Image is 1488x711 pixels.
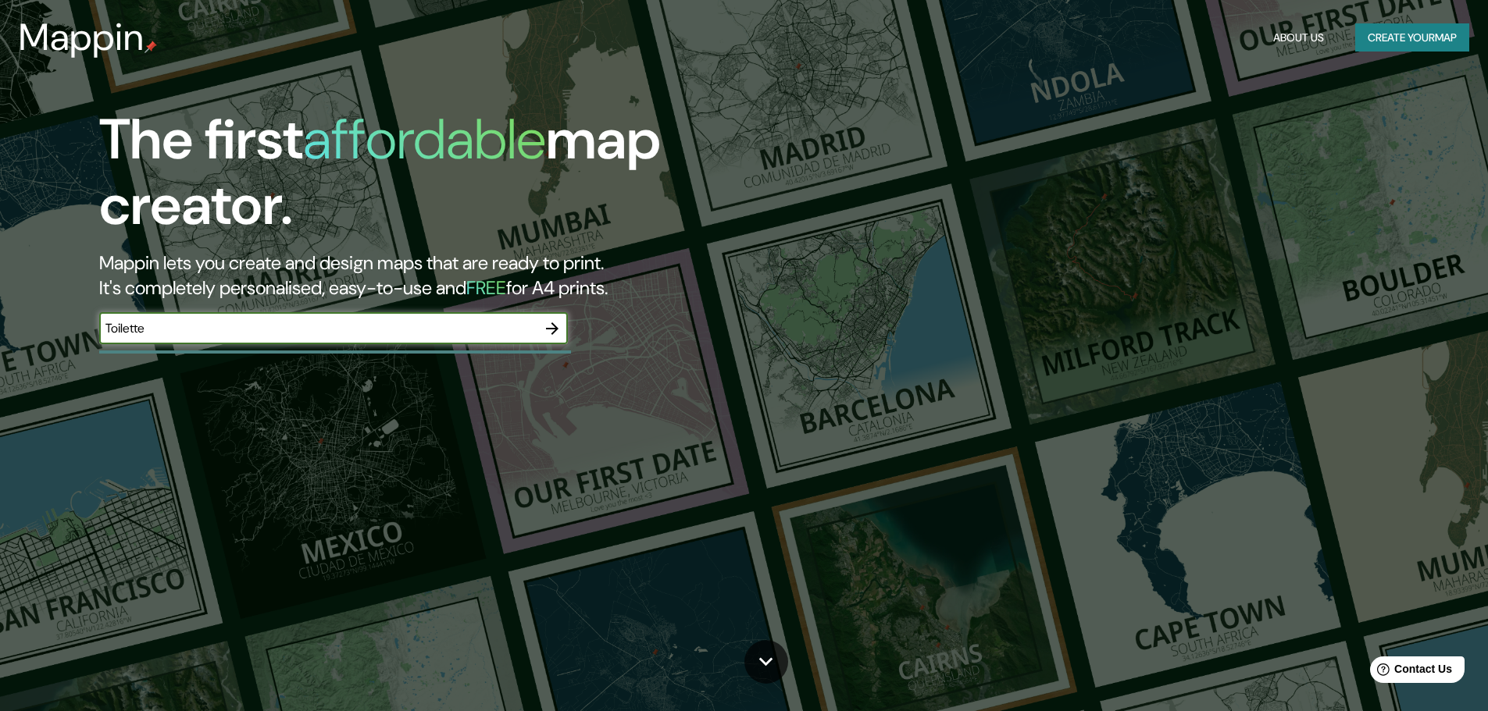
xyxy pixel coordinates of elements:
input: Choose your favourite place [99,319,537,337]
h3: Mappin [19,16,145,59]
button: About Us [1267,23,1330,52]
img: mappin-pin [145,41,157,53]
h1: affordable [303,103,546,176]
iframe: Help widget launcher [1349,650,1471,694]
button: Create yourmap [1355,23,1469,52]
h5: FREE [466,276,506,300]
h1: The first map creator. [99,107,844,251]
h2: Mappin lets you create and design maps that are ready to print. It's completely personalised, eas... [99,251,844,300]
